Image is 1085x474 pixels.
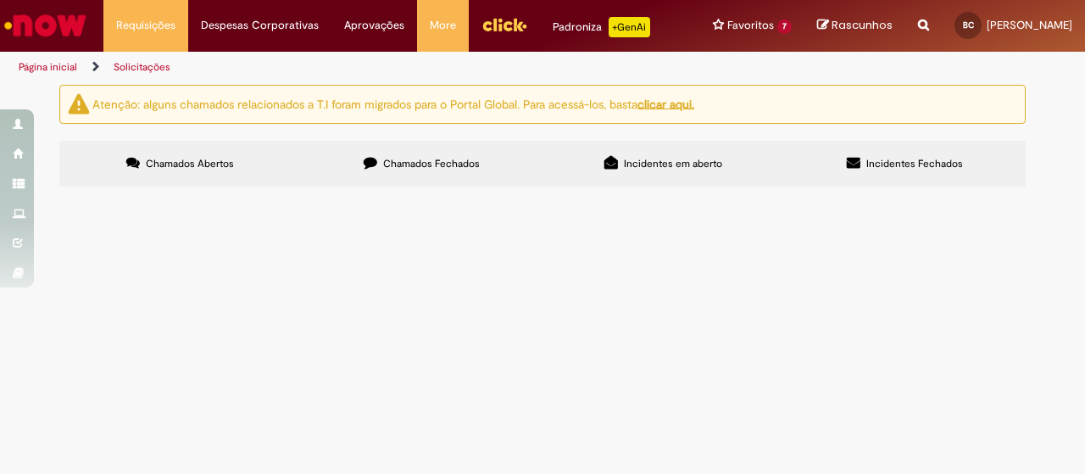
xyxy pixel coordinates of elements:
span: Incidentes em aberto [624,157,722,170]
span: Favoritos [727,17,774,34]
a: clicar aqui. [637,96,694,111]
a: Rascunhos [817,18,893,34]
div: Padroniza [553,17,650,37]
span: 7 [777,20,792,34]
span: Aprovações [344,17,404,34]
span: Chamados Fechados [383,157,480,170]
span: Incidentes Fechados [866,157,963,170]
p: +GenAi [609,17,650,37]
span: Despesas Corporativas [201,17,319,34]
a: Solicitações [114,60,170,74]
a: Página inicial [19,60,77,74]
span: Chamados Abertos [146,157,234,170]
img: ServiceNow [2,8,89,42]
ul: Trilhas de página [13,52,710,83]
span: More [430,17,456,34]
img: click_logo_yellow_360x200.png [481,12,527,37]
span: BC [963,20,974,31]
span: Requisições [116,17,175,34]
ng-bind-html: Atenção: alguns chamados relacionados a T.I foram migrados para o Portal Global. Para acessá-los,... [92,96,694,111]
span: [PERSON_NAME] [987,18,1072,32]
span: Rascunhos [832,17,893,33]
